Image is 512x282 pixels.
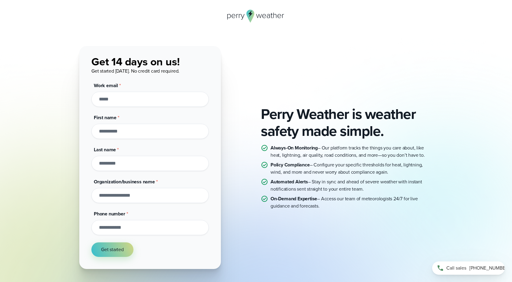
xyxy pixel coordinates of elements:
button: Get started [91,242,133,257]
p: – Configure your specific thresholds for heat, lightning, wind, and more and never worry about co... [271,161,433,176]
span: [PHONE_NUMBER] [469,264,510,272]
span: Get started [DATE]. No credit card required. [91,67,179,74]
p: – Access our team of meteorologists 24/7 for live guidance and forecasts. [271,195,433,210]
strong: Automated Alerts [271,178,308,185]
span: Last name [94,146,116,153]
strong: Always-On Monitoring [271,144,318,151]
span: Call sales [446,264,466,272]
a: Call sales[PHONE_NUMBER] [432,261,505,275]
span: Phone number [94,210,125,217]
p: – Stay in sync and ahead of severe weather with instant notifications sent straight to your entir... [271,178,433,193]
span: Get 14 days on us! [91,54,179,70]
span: Organization/business name [94,178,155,185]
h2: Perry Weather is weather safety made simple. [261,106,433,139]
strong: Policy Compliance [271,161,310,168]
strong: On-Demand Expertise [271,195,317,202]
span: First name [94,114,117,121]
span: Get started [101,246,124,253]
p: – Our platform tracks the things you care about, like heat, lightning, air quality, road conditio... [271,144,433,159]
span: Work email [94,82,118,89]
